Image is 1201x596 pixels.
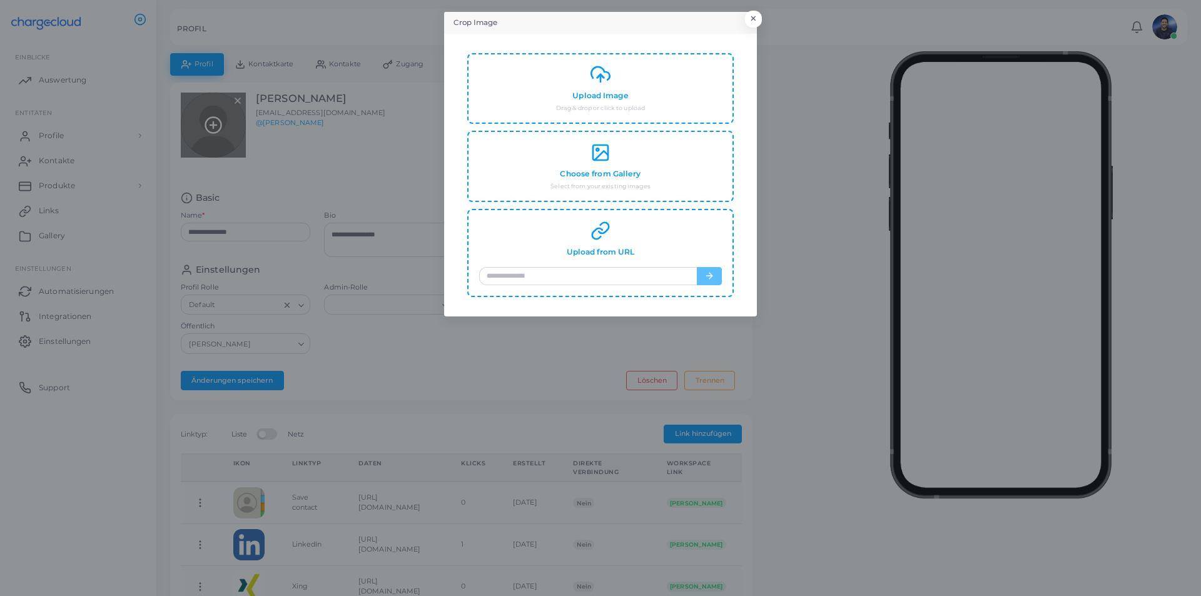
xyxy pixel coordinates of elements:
small: Select from your existing images [550,182,651,191]
h4: Upload Image [572,91,628,101]
h4: Upload from URL [567,248,635,257]
h5: Crop Image [454,18,497,28]
button: Close [745,11,762,27]
h4: Choose from Gallery [560,169,641,179]
small: Drag & drop or click to upload [556,104,645,113]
